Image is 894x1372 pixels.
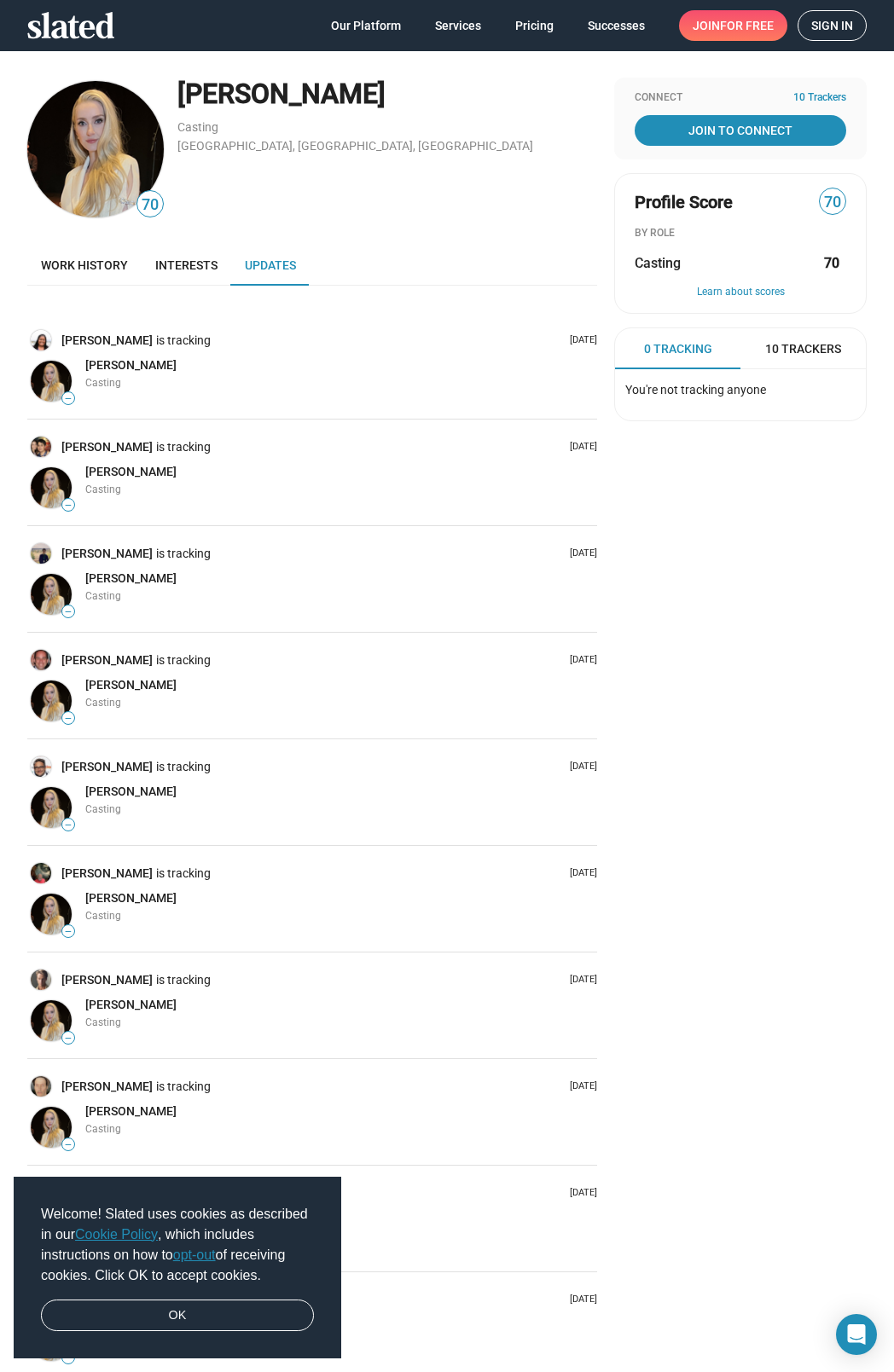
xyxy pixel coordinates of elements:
[563,1187,597,1200] p: [DATE]
[635,91,846,105] div: Connect
[85,998,177,1011] span: [PERSON_NAME]
[61,972,156,988] a: [PERSON_NAME]
[85,464,177,480] a: [PERSON_NAME]
[85,590,121,602] span: Casting
[31,574,72,615] img: Kim Winther
[156,759,214,775] span: is tracking
[635,191,733,214] span: Profile Score
[27,245,142,286] a: Work history
[31,756,51,777] img: Fernando Camargo
[61,333,156,349] a: [PERSON_NAME]
[31,1107,72,1148] img: Kim Winther
[173,1248,216,1262] a: opt-out
[62,607,74,617] span: —
[85,570,177,587] a: [PERSON_NAME]
[574,10,659,41] a: Successes
[14,1177,341,1359] div: cookieconsent
[563,1294,597,1306] p: [DATE]
[820,191,845,214] span: 70
[156,333,214,349] span: is tracking
[142,245,231,286] a: Interests
[798,10,867,41] a: Sign in
[62,394,74,403] span: —
[156,865,214,882] span: is tracking
[245,258,296,272] span: Updates
[635,254,681,272] span: Casting
[85,1104,177,1118] span: [PERSON_NAME]
[85,358,177,372] span: [PERSON_NAME]
[563,441,597,454] p: [DATE]
[41,258,128,272] span: Work history
[177,139,533,153] a: [GEOGRAPHIC_DATA], [GEOGRAPHIC_DATA], [GEOGRAPHIC_DATA]
[563,867,597,880] p: [DATE]
[85,1103,177,1120] a: [PERSON_NAME]
[31,1000,72,1041] img: Kim Winther
[765,341,841,357] span: 10 Trackers
[85,784,177,800] a: [PERSON_NAME]
[31,467,72,508] img: Kim Winther
[85,910,121,922] span: Casting
[85,377,121,389] span: Casting
[563,1080,597,1093] p: [DATE]
[435,10,481,41] span: Services
[31,361,72,402] img: Kim Winther
[638,115,843,146] span: Join To Connect
[41,1300,314,1332] a: dismiss cookie message
[635,227,846,240] div: BY ROLE
[41,1204,314,1286] span: Welcome! Slated uses cookies as described in our , which includes instructions on how to of recei...
[793,91,846,105] span: 10 Trackers
[563,547,597,560] p: [DATE]
[85,465,177,478] span: [PERSON_NAME]
[61,865,156,882] a: [PERSON_NAME]
[85,677,177,693] a: [PERSON_NAME]
[635,115,846,146] a: Join To Connect
[635,286,846,299] button: Learn about scores
[156,972,214,988] span: is tracking
[156,1079,214,1095] span: is tracking
[644,341,712,357] span: 0 Tracking
[31,1076,51,1097] img: Terry Luke Podnar
[31,787,72,828] img: Kim Winther
[61,652,156,669] a: [PERSON_NAME]
[62,1140,74,1149] span: —
[31,863,51,883] img: Gary Ardito
[563,334,597,347] p: [DATE]
[85,997,177,1013] a: [PERSON_NAME]
[85,891,177,905] span: [PERSON_NAME]
[31,330,51,350] img: Jade Richard-Craven
[502,10,567,41] a: Pricing
[588,10,645,41] span: Successes
[61,759,156,775] a: [PERSON_NAME]
[75,1227,158,1242] a: Cookie Policy
[515,10,554,41] span: Pricing
[331,10,401,41] span: Our Platform
[85,571,177,585] span: [PERSON_NAME]
[27,81,164,217] img: Kim Winther
[137,194,163,217] span: 70
[421,10,495,41] a: Services
[31,650,51,670] img: William Ostroff
[317,10,415,41] a: Our Platform
[563,974,597,987] p: [DATE]
[563,654,597,667] p: [DATE]
[679,10,787,41] a: Joinfor free
[62,927,74,936] span: —
[31,894,72,935] img: Kim Winther
[62,714,74,723] span: —
[31,680,72,721] img: Kim Winther
[155,258,218,272] span: Interests
[177,76,597,113] div: [PERSON_NAME]
[31,543,51,564] img: Waylen Lin
[61,546,156,562] a: [PERSON_NAME]
[156,439,214,455] span: is tracking
[61,1079,156,1095] a: [PERSON_NAME]
[824,254,839,272] strong: 70
[231,245,310,286] a: Updates
[85,803,121,815] span: Casting
[85,483,121,495] span: Casting
[156,546,214,562] span: is tracking
[31,437,51,457] img: Jonathan Katzenelson
[85,890,177,906] a: [PERSON_NAME]
[31,970,51,990] img: Trevor Van Uden
[85,357,177,373] a: [PERSON_NAME]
